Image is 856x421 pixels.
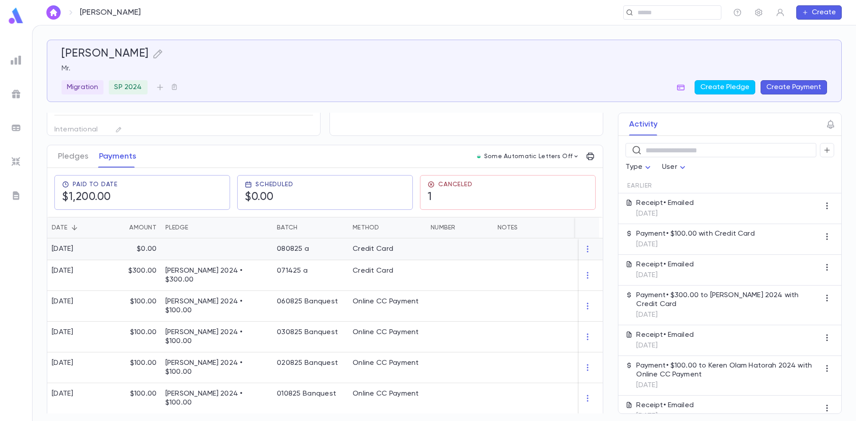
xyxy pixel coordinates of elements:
h5: $0.00 [245,191,274,204]
div: Pledge [161,217,272,238]
h5: [PERSON_NAME] [62,47,149,61]
div: Online CC Payment [353,328,419,337]
img: batches_grey.339ca447c9d9533ef1741baa751efc33.svg [11,123,21,133]
img: reports_grey.c525e4749d1bce6a11f5fe2a8de1b229.svg [11,55,21,65]
div: Credit Card [353,245,393,253]
button: Sort [297,221,312,235]
div: Batch [272,217,348,238]
div: Batch [277,217,297,238]
div: Method [353,217,379,238]
p: $100.00 [130,389,156,398]
div: [DATE] [52,245,74,253]
img: campaigns_grey.99e729a5f7ee94e3726e6486bddda8f1.svg [11,89,21,99]
p: [DATE] [636,240,754,249]
div: Date [47,217,107,238]
p: [DATE] [636,412,694,421]
p: International Number [54,123,106,143]
div: 080825 a [277,245,309,253]
p: Receipt • Emailed [636,331,694,339]
p: [PERSON_NAME] 2024 • $300.00 [165,266,268,284]
button: Sort [115,221,129,235]
div: Notes [498,217,518,238]
div: Amount [107,217,161,238]
img: imports_grey.530a8a0e642e233f2baf0ef88e8c9fcb.svg [11,156,21,167]
div: Amount [129,217,156,238]
img: letters_grey.7941b92b52307dd3b8a917253454ce1c.svg [11,190,21,201]
div: Pledge [165,217,189,238]
p: [PERSON_NAME] 2024 • $100.00 [165,297,268,315]
p: Some Automatic Letters Off [484,153,572,160]
p: $0.00 [137,245,156,253]
h5: 1 [428,191,432,204]
p: SP 2024 [114,83,142,92]
div: Online CC Payment [353,389,419,398]
p: [DATE] [636,381,820,390]
button: Some Automatic Letters Off [473,150,583,163]
p: Receipt • Emailed [636,199,694,208]
p: $100.00 [130,297,156,306]
div: Number [426,217,493,238]
p: $300.00 [128,266,156,275]
p: [PERSON_NAME] [80,8,141,17]
div: 020825 Banquest [277,359,338,368]
div: 071425 a [277,266,308,275]
p: [DATE] [636,209,694,218]
p: [DATE] [636,311,820,319]
div: Method [348,217,426,238]
div: 030825 Banquest [277,328,338,337]
span: Scheduled [255,181,293,188]
div: [DATE] [52,359,74,368]
img: logo [7,7,25,25]
p: [PERSON_NAME] 2024 • $100.00 [165,389,268,407]
p: $100.00 [130,328,156,337]
div: Date [52,217,67,238]
p: [DATE] [636,271,694,280]
p: Payment • $100.00 with Credit Card [636,229,754,238]
p: Payment • $300.00 to [PERSON_NAME] 2024 with Credit Card [636,291,820,309]
div: [DATE] [52,297,74,306]
button: Create Pledge [695,80,755,94]
button: Sort [67,221,82,235]
div: Online CC Payment [353,359,419,368]
div: [DATE] [52,328,74,337]
div: Number [431,217,456,238]
h5: $1,200.00 [62,191,111,204]
p: Mr. [62,64,827,73]
p: Payment • $100.00 to Keren Olam Hatorah 2024 with Online CC Payment [636,361,820,379]
div: [DATE] [52,389,74,398]
span: Earlier [627,182,652,189]
span: Paid To Date [73,181,118,188]
span: Canceled [438,181,473,188]
div: Type [626,159,653,176]
div: Credit Card [353,266,393,275]
button: Create [796,5,842,20]
div: [DATE] [52,266,74,275]
span: Type [626,163,642,171]
p: [PERSON_NAME] 2024 • $100.00 [165,359,268,376]
p: Receipt • Emailed [636,401,694,410]
span: User [662,163,677,171]
div: 060825 Banquest [277,297,338,306]
button: Payments [99,145,136,168]
div: Online CC Payment [353,297,419,306]
img: home_white.a664292cf8c1dea59945f0da9f25487c.svg [48,9,59,16]
div: Notes [493,217,605,238]
button: Activity [629,113,658,135]
p: [PERSON_NAME] 2024 • $100.00 [165,328,268,346]
button: Pledges [58,145,88,168]
p: Migration [67,83,98,92]
p: Receipt • Emailed [636,260,694,269]
p: $100.00 [130,359,156,368]
div: 010825 Banquest [277,389,336,398]
p: [DATE] [636,341,694,350]
button: Sort [379,221,394,235]
button: Create Payment [761,80,827,94]
div: Migration [62,80,103,94]
div: User [662,159,688,176]
div: SP 2024 [109,80,147,94]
